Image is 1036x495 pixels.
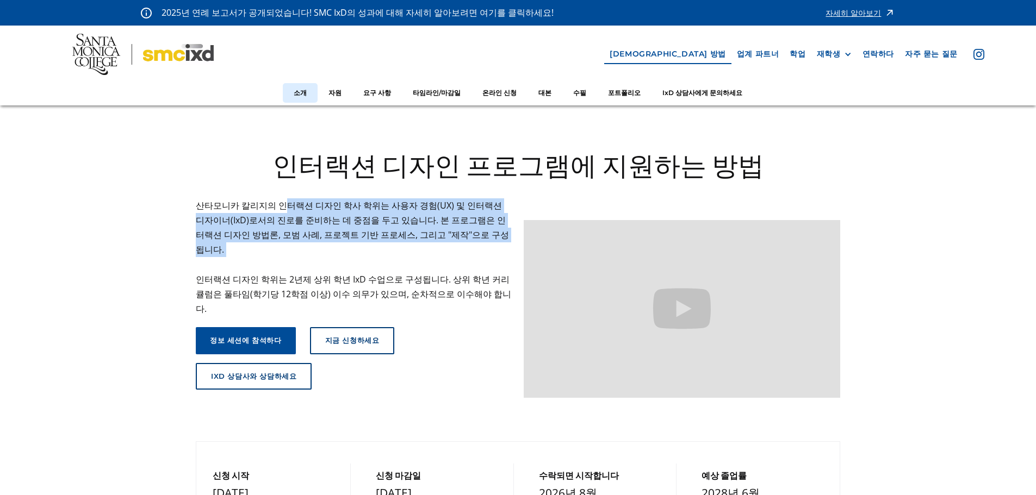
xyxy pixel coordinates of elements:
[472,83,528,103] a: 온라인 신청
[597,83,652,103] a: 포트폴리오
[702,470,747,481] font: 예상 졸업률
[538,89,551,97] font: 대본
[610,49,726,59] font: [DEMOGRAPHIC_DATA] 방법
[662,89,742,97] font: IxD 상담사에게 문의하세요
[539,470,619,481] font: 수락되면 시작합니다
[482,89,517,97] font: 온라인 신청
[905,49,958,59] font: 자주 묻는 질문
[318,83,352,103] a: 자원
[562,83,597,103] a: 수필
[899,44,963,64] a: 자주 묻는 질문
[790,49,805,59] font: 학업
[352,83,402,103] a: 요구 사항
[826,8,881,18] font: 자세히 알아보기
[784,44,811,64] a: 학업
[884,5,895,20] img: 아이콘 - 화살표 - 경고
[141,7,152,18] img: 아이콘 - 정보 - 알림
[72,34,214,75] img: 산타모니카 칼리지 - SMC IxD 로고
[196,199,509,256] font: 산타모니카 칼리지의 인터랙션 디자인 학사 학위는 사용자 경험(UX) 및 인터랙션 디자이너(IxD)로서의 진로를 준비하는 데 중점을 두고 있습니다. 본 프로그램은 인터랙션 디자...
[402,83,472,103] a: 타임라인/마감일
[196,363,312,390] a: ixd 상담사와 상담하세요
[328,89,342,97] font: 자원
[196,327,296,354] a: 정보 세션에 참석하다
[604,44,731,64] a: [DEMOGRAPHIC_DATA] 방법
[294,89,307,97] font: 소개
[524,220,841,398] iframe: 산타모니카 칼리지에서 인터랙션 디자인 학사 학위를 취득하여 미래를 디자인하세요
[731,44,785,64] a: 업계 파트너
[817,49,852,59] div: 재학생
[863,49,894,59] font: 연락하다
[528,83,562,103] a: 대본
[737,49,779,59] font: 업계 파트너
[310,327,395,354] a: 지금 신청하세요
[376,470,421,481] font: 신청 마감일
[413,89,461,97] font: 타임라인/마감일
[973,49,984,60] img: 아이콘 - 인스타그램
[162,7,554,18] font: 2025년 연례 보고서가 공개되었습니다! SMC IxD의 성과에 대해 자세히 알아보려면 여기를 클릭하세요!
[652,83,753,103] a: IxD 상담사에게 문의하세요
[857,44,899,64] a: 연락하다
[211,372,296,380] font: ixd 상담사와 상담하세요
[283,83,318,103] a: 소개
[573,89,586,97] font: 수필
[196,273,511,315] font: 인터랙션 디자인 학위는 2년제 상위 학년 IxD 수업으로 구성됩니다. 상위 학년 커리큘럼은 풀타임(학기당 12학점 이상) 이수 의무가 있으며, 순차적으로 이수해야 합니다.
[325,336,380,344] font: 지금 신청하세요
[826,5,895,20] a: 자세히 알아보기
[363,89,391,97] font: 요구 사항
[817,49,841,59] font: 재학생
[272,149,764,182] font: 인터랙션 디자인 프로그램에 지원하는 방법
[210,336,282,344] font: 정보 세션에 참석하다
[213,470,249,481] font: 신청 시작
[608,89,641,97] font: 포트폴리오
